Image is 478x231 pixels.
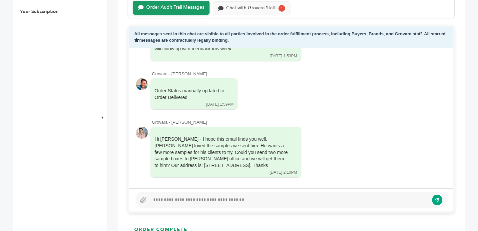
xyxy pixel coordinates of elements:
div: All messages sent in this chat are visible to all parties involved in the order fulfillment proce... [129,27,453,48]
div: 1 [278,5,285,12]
div: Order Status manually updated to Order Delivered [155,88,224,101]
div: Hi [PERSON_NAME] - I hope this email finds you well. [PERSON_NAME] loved the samples we sent him.... [155,136,288,169]
div: [DATE] 2:10PM [270,170,297,175]
div: Order Audit Trail Messages [146,5,204,10]
div: [DATE] 1:59PM [206,102,234,107]
div: Grovara - [PERSON_NAME] [152,71,446,77]
a: Your Subscription [20,8,59,15]
div: Chat with Grovara Staff [226,5,276,11]
div: [DATE] 1:53PM [270,53,297,59]
div: Grovara - [PERSON_NAME] [152,119,446,125]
